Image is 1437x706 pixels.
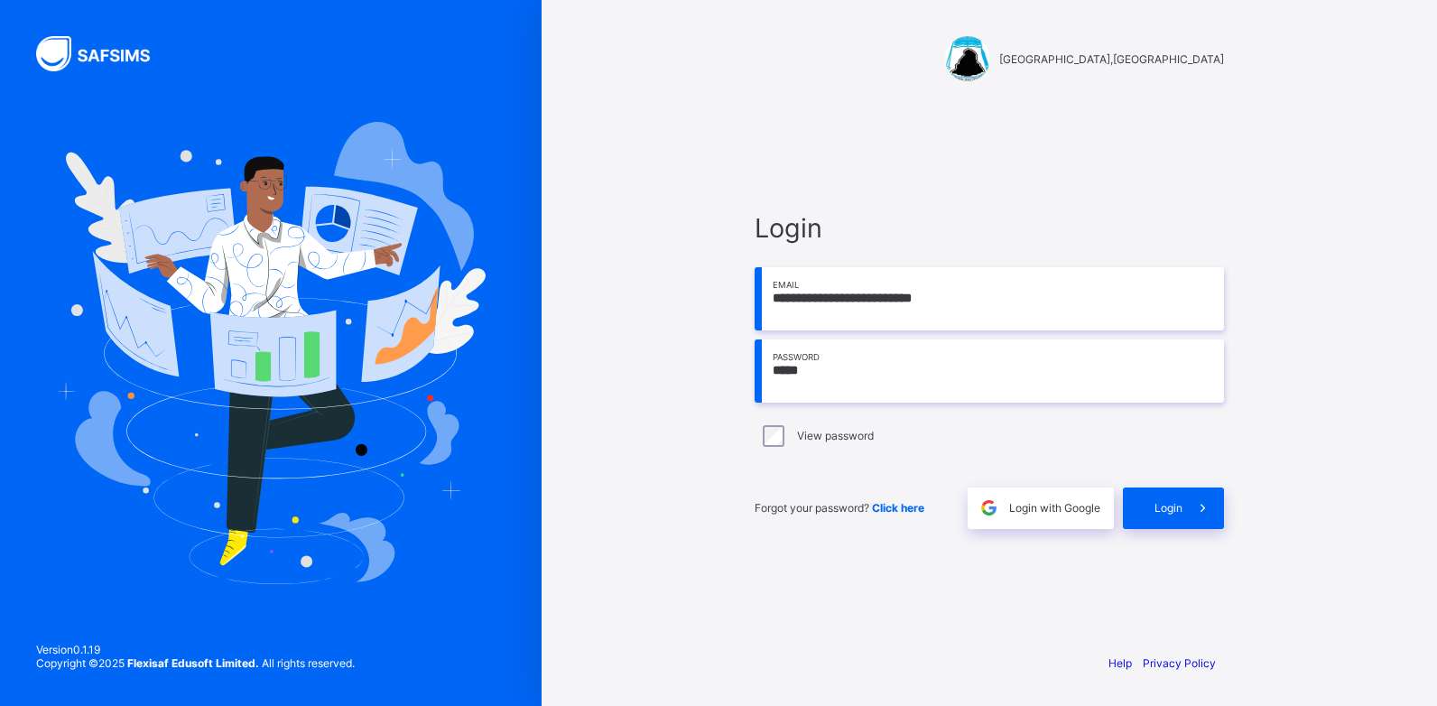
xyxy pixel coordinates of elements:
a: Click here [872,501,924,515]
span: Login [1154,501,1182,515]
strong: Flexisaf Edusoft Limited. [127,656,259,670]
a: Help [1108,656,1132,670]
a: Privacy Policy [1143,656,1216,670]
span: Forgot your password? [755,501,924,515]
span: Copyright © 2025 All rights reserved. [36,656,355,670]
span: Version 0.1.19 [36,643,355,656]
span: [GEOGRAPHIC_DATA],[GEOGRAPHIC_DATA] [999,52,1224,66]
span: Login [755,212,1224,244]
img: Hero Image [56,122,486,584]
img: SAFSIMS Logo [36,36,172,71]
label: View password [797,429,874,442]
span: Login with Google [1009,501,1100,515]
img: google.396cfc9801f0270233282035f929180a.svg [978,497,999,518]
